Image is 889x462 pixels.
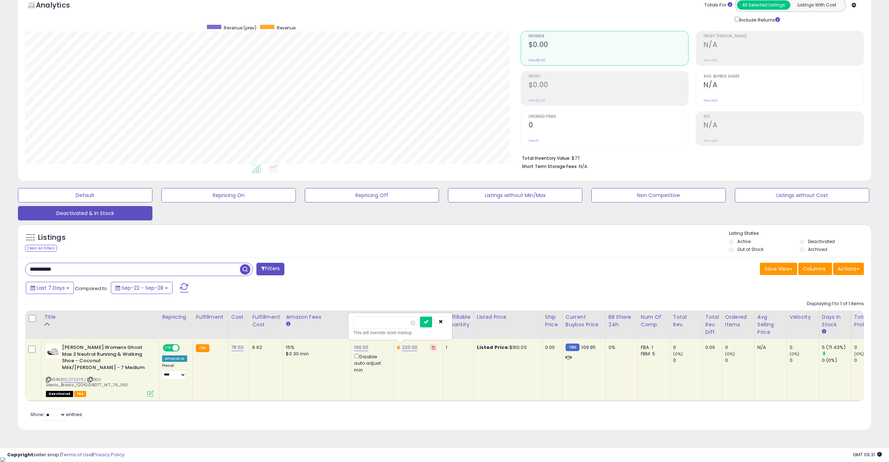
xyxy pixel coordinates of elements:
[833,263,864,275] button: Actions
[286,321,290,327] small: Amazon Fees.
[757,313,784,336] div: Avg Selling Price
[522,163,578,169] b: Short Term Storage Fees:
[529,139,539,143] small: Prev: 0
[704,58,718,62] small: Prev: N/A
[729,230,871,237] p: Listing States:
[591,188,726,202] button: Non Competitive
[704,115,864,119] span: ROI
[46,344,153,396] div: ASIN:
[286,344,345,351] div: 15%
[164,345,172,351] span: ON
[529,75,689,79] span: Profit
[854,357,883,364] div: 0
[305,188,439,202] button: Repricing Off
[705,313,719,336] div: Total Rev. Diff.
[448,188,582,202] button: Listings without Min/Max
[38,233,66,243] h5: Listings
[566,344,580,351] small: FBM
[44,313,156,321] div: Title
[162,363,187,379] div: Preset:
[704,34,864,38] span: Profit [PERSON_NAME]
[477,313,539,321] div: Listed Price
[705,344,717,351] div: 0.00
[704,41,864,50] h2: N/A
[522,153,859,162] li: $77
[354,329,447,336] div: This will override store markup
[803,265,826,272] span: Columns
[704,2,732,9] div: Totals For
[853,451,882,458] span: 2025-10-7 09:31 GMT
[477,344,510,351] b: Listed Price:
[61,451,92,458] a: Terms of Use
[737,238,751,244] label: Active
[566,313,602,328] div: Current Buybox Price
[46,344,60,359] img: 31k91Qk9hZL._SL40_.jpg
[7,452,124,458] div: seller snap | |
[7,451,33,458] strong: Copyright
[822,328,826,335] small: Days In Stock.
[704,75,864,79] span: Avg. Buybox Share
[808,246,827,252] label: Archived
[46,377,128,387] span: | SKU: Steals_Brooks_1204201B077_W7_76_160
[704,139,718,143] small: Prev: N/A
[725,351,735,357] small: (0%)
[545,344,557,351] div: 0.00
[529,115,689,119] span: Ordered Items
[231,344,244,351] a: 76.50
[18,206,152,220] button: Deactivated & In Stock
[725,313,751,328] div: Ordered Items
[161,188,296,202] button: Repricing On
[522,155,571,161] b: Total Inventory Value:
[529,34,689,38] span: Revenue
[196,313,225,321] div: Fulfillment
[37,284,65,291] span: Last 7 Days
[46,391,73,397] span: All listings that are unavailable for purchase on Amazon for any reason other than out-of-stock
[277,25,295,31] span: Revenue
[529,121,689,131] h2: 0
[757,344,781,351] div: N/A
[529,98,545,103] small: Prev: $0.00
[737,246,763,252] label: Out of Stock
[822,357,851,364] div: 0 (0%)
[673,351,683,357] small: (0%)
[25,245,57,252] div: Clear All Filters
[609,344,632,351] div: 0%
[529,81,689,90] h2: $0.00
[725,357,754,364] div: 0
[162,355,187,362] div: Amazon AI
[704,121,864,131] h2: N/A
[231,313,246,321] div: Cost
[477,344,536,351] div: $160.00
[854,351,864,357] small: (0%)
[61,377,86,383] a: B0CZF2ZYRJ
[790,0,843,10] button: Listings With Cost
[354,344,368,351] a: 160.00
[673,357,702,364] div: 0
[609,313,635,328] div: BB Share 24h.
[529,58,545,62] small: Prev: $0.00
[737,0,790,10] button: All Selected Listings
[790,344,819,351] div: 0
[196,344,209,352] small: FBA
[808,238,835,244] label: Deactivated
[224,25,256,31] span: Revenue (prev)
[354,353,388,373] div: Disable auto adjust min
[854,313,880,328] div: Total Profit
[75,285,108,292] span: Compared to:
[581,344,596,351] span: 109.95
[673,313,699,328] div: Total Rev.
[641,344,665,351] div: FBA: 1
[62,344,149,373] b: [PERSON_NAME] Womens Ghost Max 2 Neutral Running & Walking Shoe - Coconut Milk/[PERSON_NAME] - 7 ...
[162,313,190,321] div: Repricing
[122,284,164,291] span: Sep-22 - Sep-28
[74,391,86,397] span: FBA
[822,313,848,328] div: Days In Stock
[641,351,665,357] div: FBM: 5
[402,344,418,351] a: 220.00
[26,282,74,294] button: Last 7 Days
[18,188,152,202] button: Default
[252,313,280,328] div: Fulfillment Cost
[729,15,789,24] div: Include Returns
[529,41,689,50] h2: $0.00
[93,451,124,458] a: Privacy Policy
